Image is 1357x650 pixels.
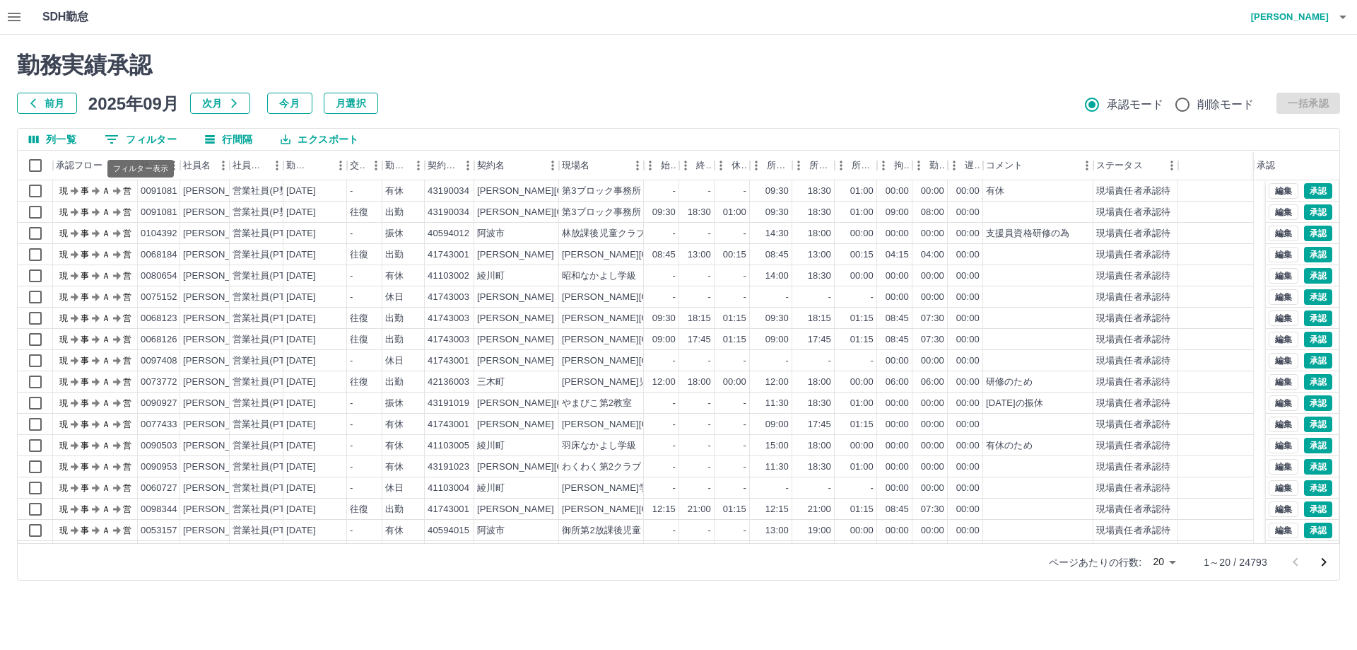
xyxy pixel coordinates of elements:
[929,151,945,180] div: 勤務
[1269,247,1298,262] button: 編集
[59,207,68,217] text: 現
[269,129,370,150] button: エクスポート
[562,312,813,325] div: [PERSON_NAME][GEOGRAPHIC_DATA][PERSON_NAME]
[59,271,68,281] text: 現
[233,227,307,240] div: 営業社員(PT契約)
[652,312,676,325] div: 09:30
[956,185,980,198] div: 00:00
[1096,151,1143,180] div: ステータス
[385,248,404,262] div: 出勤
[141,312,177,325] div: 0068123
[1304,459,1332,475] button: 承認
[886,248,909,262] div: 04:15
[850,206,874,219] div: 01:00
[1096,185,1170,198] div: 現場責任者承認待
[286,333,316,347] div: [DATE]
[1304,353,1332,368] button: 承認
[428,206,469,219] div: 43190034
[1093,151,1178,180] div: ステータス
[894,151,910,180] div: 拘束
[477,333,554,347] div: [PERSON_NAME]
[286,312,316,325] div: [DATE]
[385,206,404,219] div: 出勤
[744,291,746,304] div: -
[723,312,746,325] div: 01:15
[723,248,746,262] div: 00:15
[1269,374,1298,390] button: 編集
[123,228,131,238] text: 営
[102,207,110,217] text: Ａ
[56,151,102,180] div: 承認フロー
[141,206,177,219] div: 0091081
[877,151,912,180] div: 拘束
[350,185,353,198] div: -
[808,227,831,240] div: 18:00
[542,155,563,176] button: メニュー
[477,206,652,219] div: [PERSON_NAME][GEOGRAPHIC_DATA]
[428,291,469,304] div: 41743003
[661,151,676,180] div: 始業
[141,354,177,368] div: 0097408
[385,354,404,368] div: 休日
[767,151,789,180] div: 所定開始
[408,155,429,176] button: メニュー
[562,248,736,262] div: [PERSON_NAME][GEOGRAPHIC_DATA]
[350,312,368,325] div: 往復
[562,333,813,347] div: [PERSON_NAME][GEOGRAPHIC_DATA][PERSON_NAME]
[81,228,89,238] text: 事
[17,52,1340,79] h2: 勤務実績承認
[428,248,469,262] div: 41743001
[708,185,711,198] div: -
[324,93,378,114] button: 月選択
[141,248,177,262] div: 0068184
[286,151,310,180] div: 勤務日
[1096,333,1170,347] div: 現場責任者承認待
[679,151,715,180] div: 終業
[723,206,746,219] div: 01:00
[723,333,746,347] div: 01:15
[562,269,636,283] div: 昭和なかよし学級
[385,312,404,325] div: 出勤
[233,151,266,180] div: 社員区分
[350,269,353,283] div: -
[141,227,177,240] div: 0104392
[1269,226,1298,241] button: 編集
[267,93,312,114] button: 今月
[59,313,68,323] text: 現
[808,333,831,347] div: 17:45
[1269,353,1298,368] button: 編集
[1269,289,1298,305] button: 編集
[956,269,980,283] div: 00:00
[428,185,469,198] div: 43190034
[1096,312,1170,325] div: 現場責任者承認待
[286,291,316,304] div: [DATE]
[765,248,789,262] div: 08:45
[428,227,469,240] div: 40594012
[1269,417,1298,432] button: 編集
[428,269,469,283] div: 41103002
[213,155,234,176] button: メニュー
[1304,395,1332,411] button: 承認
[850,333,874,347] div: 01:15
[1269,438,1298,453] button: 編集
[59,186,68,196] text: 現
[59,228,68,238] text: 現
[385,269,404,283] div: 有休
[708,354,711,368] div: -
[562,227,645,240] div: 林放課後児童クラブ
[835,151,877,180] div: 所定休憩
[428,312,469,325] div: 41743003
[183,333,260,347] div: [PERSON_NAME]
[233,312,307,325] div: 営業社員(PT契約)
[183,185,260,198] div: [PERSON_NAME]
[562,151,589,180] div: 現場名
[744,269,746,283] div: -
[266,155,288,176] button: メニュー
[708,291,711,304] div: -
[350,333,368,347] div: 往復
[350,248,368,262] div: 往復
[1304,438,1332,453] button: 承認
[93,129,188,150] button: フィルター表示
[1269,204,1298,220] button: 編集
[141,291,177,304] div: 0075152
